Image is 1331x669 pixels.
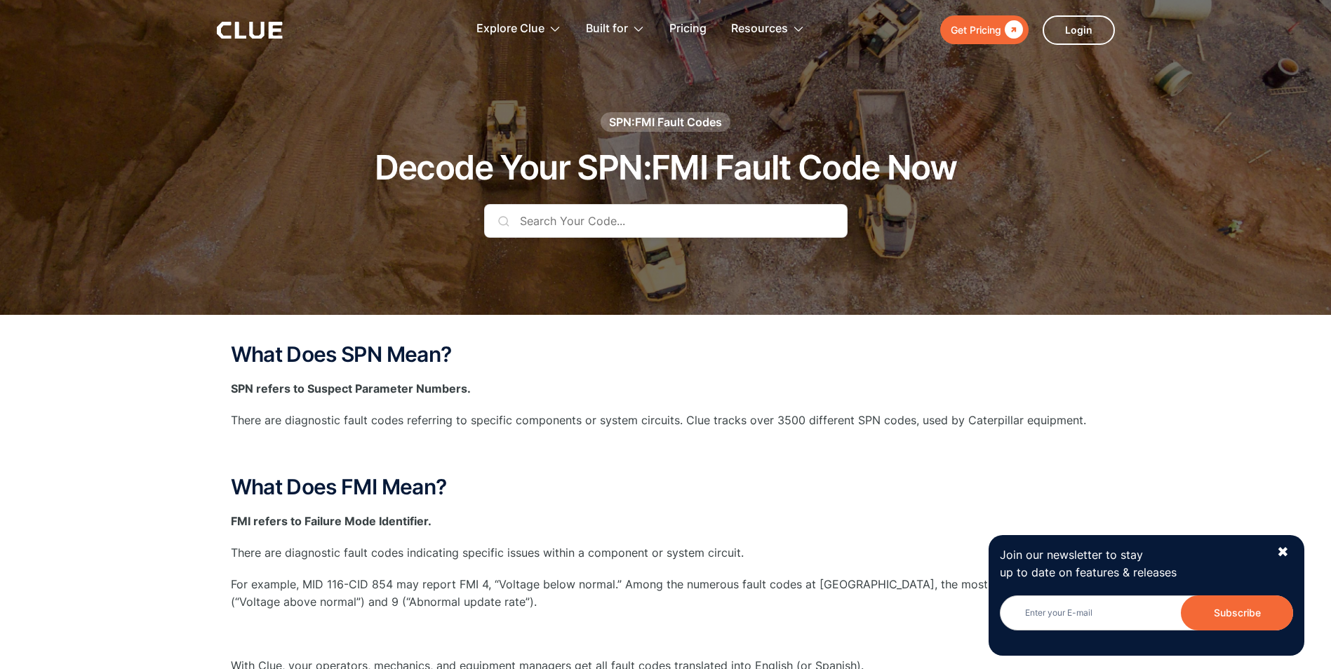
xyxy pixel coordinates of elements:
[731,7,805,51] div: Resources
[476,7,544,51] div: Explore Clue
[731,7,788,51] div: Resources
[1000,546,1264,581] p: Join our newsletter to stay up to date on features & releases
[231,343,1101,366] h2: What Does SPN Mean?
[586,7,645,51] div: Built for
[951,21,1001,39] div: Get Pricing
[669,7,707,51] a: Pricing
[231,412,1101,429] p: There are diagnostic fault codes referring to specific components or system circuits. Clue tracks...
[231,626,1101,643] p: ‍
[609,114,722,130] div: SPN:FMI Fault Codes
[484,204,848,238] input: Search Your Code...
[1277,543,1289,561] div: ✖
[231,544,1101,562] p: There are diagnostic fault codes indicating specific issues within a component or system circuit.
[1000,595,1293,644] form: Newsletter
[375,149,957,187] h1: Decode Your SPN:FMI Fault Code Now
[1000,595,1293,630] input: Enter your E-mail
[231,381,471,396] strong: SPN refers to Suspect Parameter Numbers.
[231,444,1101,461] p: ‍
[1043,15,1115,45] a: Login
[1001,21,1023,39] div: 
[940,15,1029,44] a: Get Pricing
[231,514,432,528] strong: FMI refers to Failure Mode Identifier.
[231,576,1101,611] p: For example, MID 116-CID 854 may report FMI 4, “Voltage below normal.” Among the numerous fault c...
[1181,595,1293,630] input: Subscribe
[476,7,561,51] div: Explore Clue
[586,7,628,51] div: Built for
[231,475,1101,499] h2: What Does FMI Mean?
